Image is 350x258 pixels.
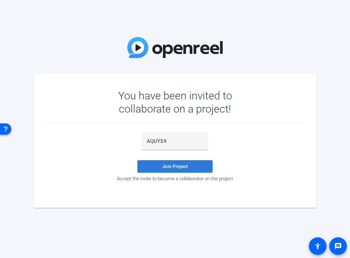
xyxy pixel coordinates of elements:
div: You have been invited to collaborate on a project! [100,89,250,115]
div: Accept the invite to become a collaborator on the project [46,176,304,182]
span: Join Project [162,164,188,169]
input: Password [147,138,203,145]
button: Join Project [137,160,213,173]
mat-icon: accessibility [314,242,321,250]
img: OpenReel Logo [127,37,223,58]
mat-icon: message [334,242,342,250]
